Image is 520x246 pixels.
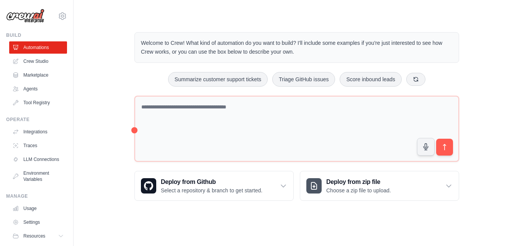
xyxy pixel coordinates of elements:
[6,193,67,199] div: Manage
[9,139,67,152] a: Traces
[9,230,67,242] button: Resources
[326,187,391,194] p: Choose a zip file to upload.
[9,216,67,228] a: Settings
[23,233,45,239] span: Resources
[326,177,391,187] h3: Deploy from zip file
[9,126,67,138] a: Integrations
[9,153,67,166] a: LLM Connections
[161,177,262,187] h3: Deploy from Github
[374,186,492,196] h3: Create an automation
[168,72,268,87] button: Summarize customer support tickets
[161,187,262,194] p: Select a repository & branch to get started.
[9,202,67,215] a: Usage
[141,39,453,56] p: Welcome to Crew! What kind of automation do you want to build? I'll include some examples if you'...
[9,41,67,54] a: Automations
[9,69,67,81] a: Marketplace
[272,72,335,87] button: Triage GitHub issues
[379,177,395,183] span: Step 1
[6,9,44,23] img: Logo
[497,176,502,182] button: Close walkthrough
[9,55,67,67] a: Crew Studio
[9,97,67,109] a: Tool Registry
[6,116,67,123] div: Operate
[340,72,402,87] button: Score inbound leads
[6,32,67,38] div: Build
[374,199,492,224] p: Describe the automation you want to build, select an example option, or use the microphone to spe...
[9,167,67,185] a: Environment Variables
[9,83,67,95] a: Agents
